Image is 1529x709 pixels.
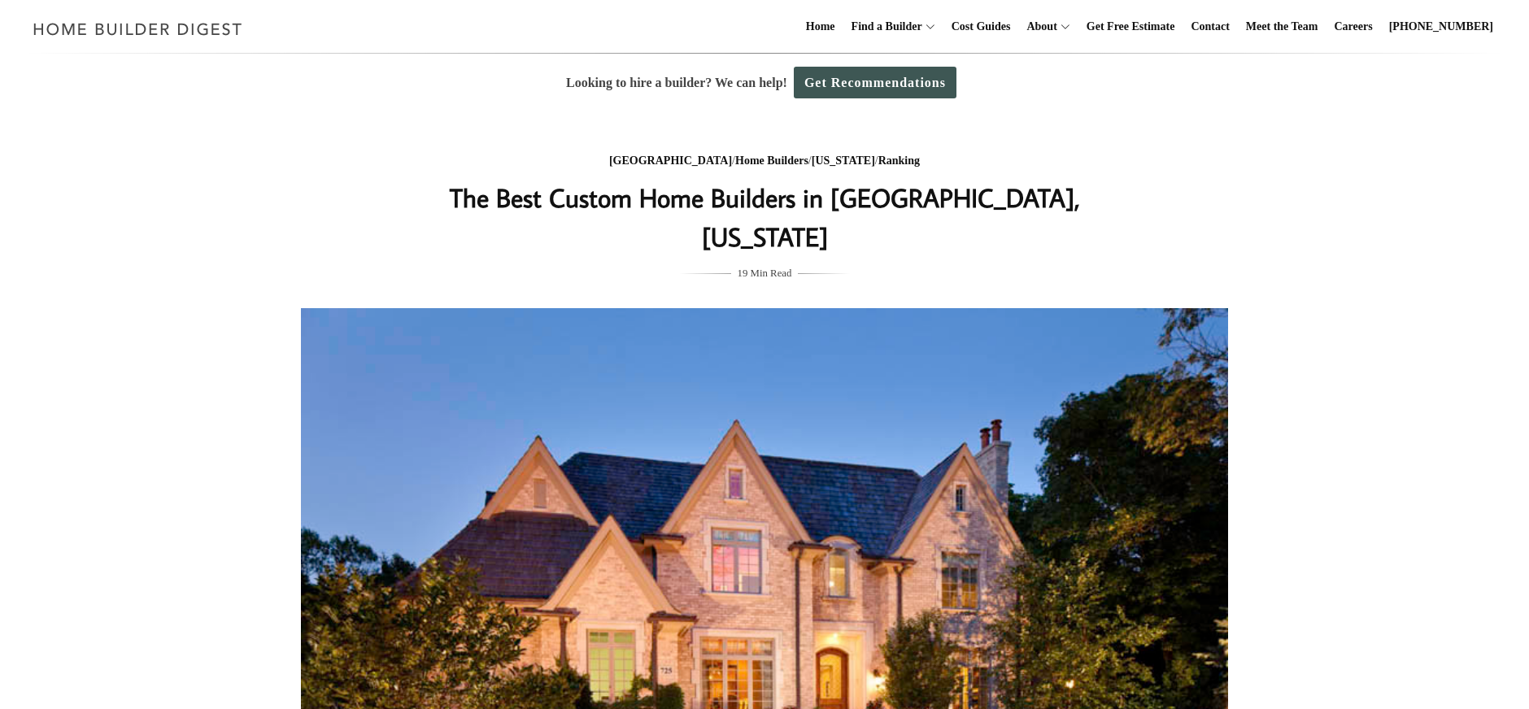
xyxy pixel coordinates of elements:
span: 19 Min Read [738,264,792,282]
a: Get Free Estimate [1080,1,1182,53]
div: / / / [440,151,1089,172]
h1: The Best Custom Home Builders in [GEOGRAPHIC_DATA], [US_STATE] [440,178,1089,256]
a: Ranking [878,154,920,167]
a: [US_STATE] [812,154,875,167]
img: Home Builder Digest [26,13,250,45]
a: Home Builders [735,154,808,167]
a: Get Recommendations [794,67,956,98]
a: Careers [1328,1,1379,53]
a: Find a Builder [845,1,922,53]
a: Meet the Team [1239,1,1325,53]
a: Contact [1184,1,1235,53]
a: [GEOGRAPHIC_DATA] [609,154,732,167]
a: Cost Guides [945,1,1017,53]
a: [PHONE_NUMBER] [1383,1,1500,53]
a: Home [799,1,842,53]
a: About [1020,1,1056,53]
